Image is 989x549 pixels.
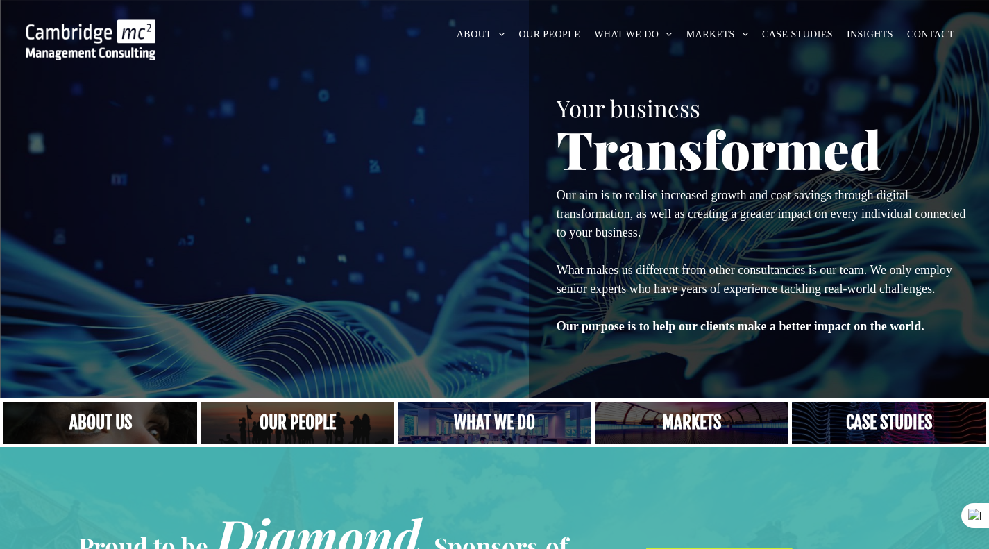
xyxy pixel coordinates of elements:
strong: Our purpose is to help our clients make a better impact on the world. [557,319,924,333]
a: INSIGHTS [840,24,900,45]
span: Transformed [557,114,881,183]
a: Close up of woman's face, centered on her eyes [3,402,197,444]
a: OUR PEOPLE [512,24,588,45]
a: MARKETS [679,24,755,45]
span: Our aim is to realise increased growth and cost savings through digital transformation, as well a... [557,188,966,239]
img: Go to Homepage [26,19,155,60]
a: A yoga teacher lifting his whole body off the ground in the peacock pose [398,402,591,444]
a: ABOUT [450,24,512,45]
a: CASE STUDIES [755,24,840,45]
a: WHAT WE DO [587,24,679,45]
span: What makes us different from other consultancies is our team. We only employ senior experts who h... [557,263,952,296]
a: A crowd in silhouette at sunset, on a rise or lookout point [201,402,394,444]
span: Your business [557,92,700,123]
a: CONTACT [900,24,961,45]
